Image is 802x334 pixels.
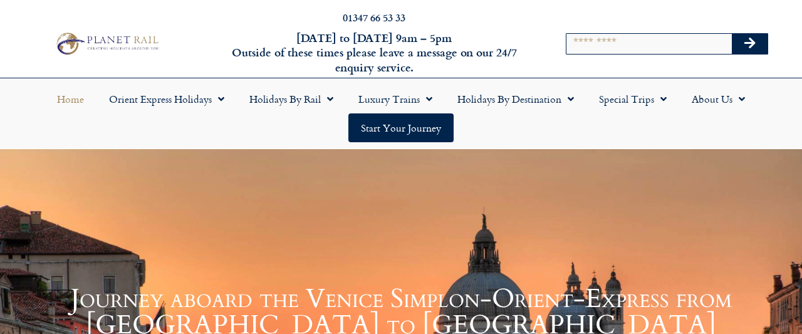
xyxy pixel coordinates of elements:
[217,31,531,75] h6: [DATE] to [DATE] 9am – 5pm Outside of these times please leave a message on our 24/7 enquiry serv...
[44,85,96,113] a: Home
[445,85,586,113] a: Holidays by Destination
[96,85,237,113] a: Orient Express Holidays
[6,85,796,142] nav: Menu
[343,10,405,24] a: 01347 66 53 33
[586,85,679,113] a: Special Trips
[346,85,445,113] a: Luxury Trains
[52,30,161,57] img: Planet Rail Train Holidays Logo
[732,34,768,54] button: Search
[237,85,346,113] a: Holidays by Rail
[348,113,454,142] a: Start your Journey
[679,85,758,113] a: About Us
